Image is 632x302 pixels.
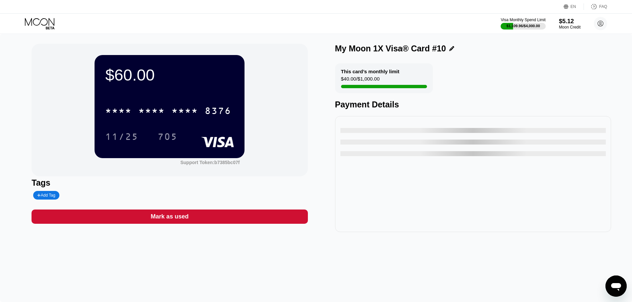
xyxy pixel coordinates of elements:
div: 11/25 [105,132,138,143]
div: 8376 [205,106,231,117]
div: Mark as used [151,213,188,220]
div: Support Token: b7385bc07f [180,160,240,165]
div: Support Token:b7385bc07f [180,160,240,165]
div: $5.12 [559,18,581,25]
div: Add Tag [33,191,59,200]
div: Payment Details [335,100,611,109]
div: My Moon 1X Visa® Card #10 [335,44,446,53]
div: Add Tag [37,193,55,198]
div: 705 [153,128,182,145]
div: $5.12Moon Credit [559,18,581,30]
div: Visa Monthly Spend Limit$1,109.96/$4,000.00 [501,18,545,30]
div: EN [571,4,576,9]
div: $1,109.96 / $4,000.00 [507,24,540,28]
div: This card’s monthly limit [341,69,399,74]
div: $60.00 [105,66,234,84]
div: Visa Monthly Spend Limit [501,18,545,22]
div: 11/25 [100,128,143,145]
div: Mark as used [32,210,308,224]
div: Moon Credit [559,25,581,30]
div: FAQ [599,4,607,9]
iframe: Button to launch messaging window [605,275,627,297]
div: FAQ [584,3,607,10]
div: EN [564,3,584,10]
div: Tags [32,178,308,188]
div: $40.00 / $1,000.00 [341,76,380,85]
div: 705 [158,132,177,143]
